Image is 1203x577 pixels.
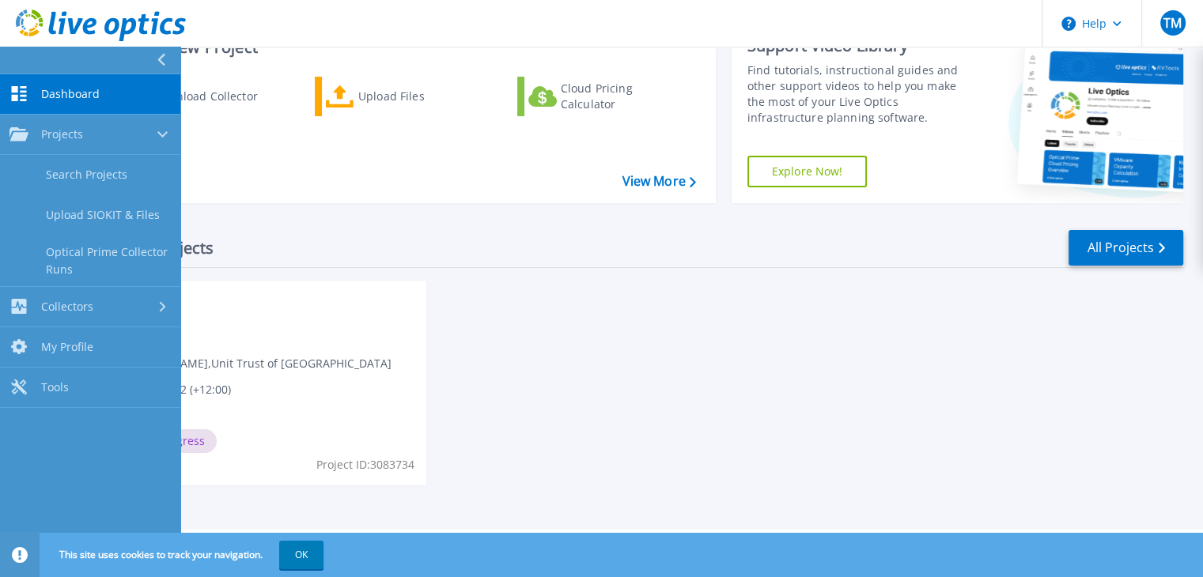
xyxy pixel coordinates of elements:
h3: Start a New Project [112,39,695,56]
span: This site uses cookies to track your navigation. [44,541,323,569]
span: Projects [41,127,83,141]
a: All Projects [1069,230,1183,266]
a: View More [622,174,695,189]
span: Tools [41,380,69,394]
a: Download Collector [112,77,289,116]
span: Optical Prime [119,290,417,307]
div: Download Collector [153,81,279,112]
a: Upload Files [315,77,491,116]
button: OK [279,541,323,569]
span: Project ID: 3083734 [316,456,414,473]
span: Dashboard [41,87,100,101]
a: Cloud Pricing Calculator [517,77,694,116]
span: TM [1163,17,1182,29]
div: Cloud Pricing Calculator [561,81,687,112]
span: My Profile [41,340,93,354]
div: Upload Files [358,81,485,112]
span: Collectors [41,300,93,314]
div: Find tutorials, instructional guides and other support videos to help you make the most of your L... [747,62,974,126]
span: [PERSON_NAME] , Unit Trust of [GEOGRAPHIC_DATA] [119,355,392,372]
a: Explore Now! [747,156,868,187]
